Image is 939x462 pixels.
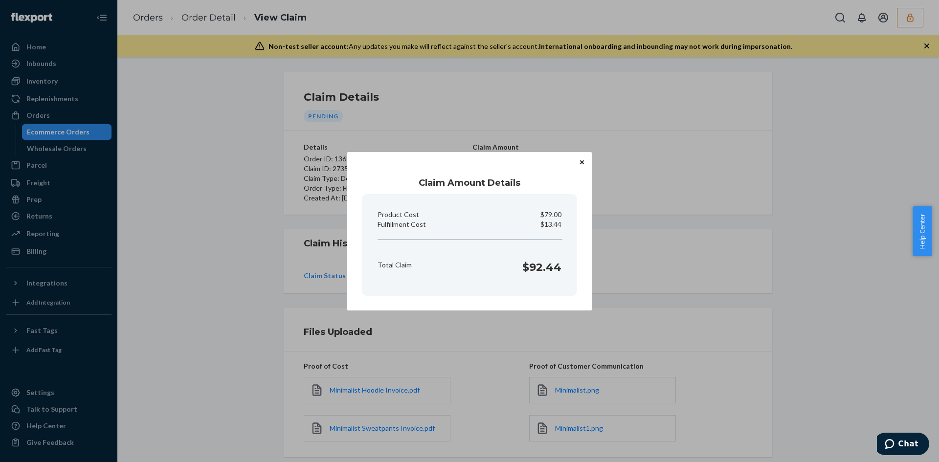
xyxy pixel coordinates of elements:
[22,7,42,16] span: Chat
[378,220,426,229] p: Fulfillment Cost
[540,210,561,220] p: $79.00
[540,220,561,229] p: $13.44
[378,260,412,270] p: Total Claim
[378,210,419,220] p: Product Cost
[522,260,561,275] h1: $92.44
[577,157,587,168] button: Close
[362,176,577,189] h1: Claim Amount Details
